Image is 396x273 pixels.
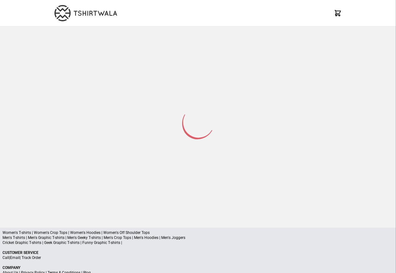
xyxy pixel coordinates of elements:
a: Call [3,255,9,260]
a: Email [10,255,20,260]
p: Men's T-shirts | Men's Graphic T-shirts | Men's Geeky T-shirts | Men's Crop Tops | Men's Hoodies ... [3,235,393,240]
p: Customer Service [3,250,393,255]
p: Women's T-shirts | Women's Crop Tops | Women's Hoodies | Women's Off Shoulder Tops [3,230,393,235]
p: | | [3,255,393,260]
img: TW-LOGO-400-104.png [54,5,117,21]
p: Company [3,265,393,270]
p: Cricket Graphic T-shirts | Geek Graphic T-shirts | Funny Graphic T-shirts | [3,240,393,245]
a: Track Order [22,255,41,260]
